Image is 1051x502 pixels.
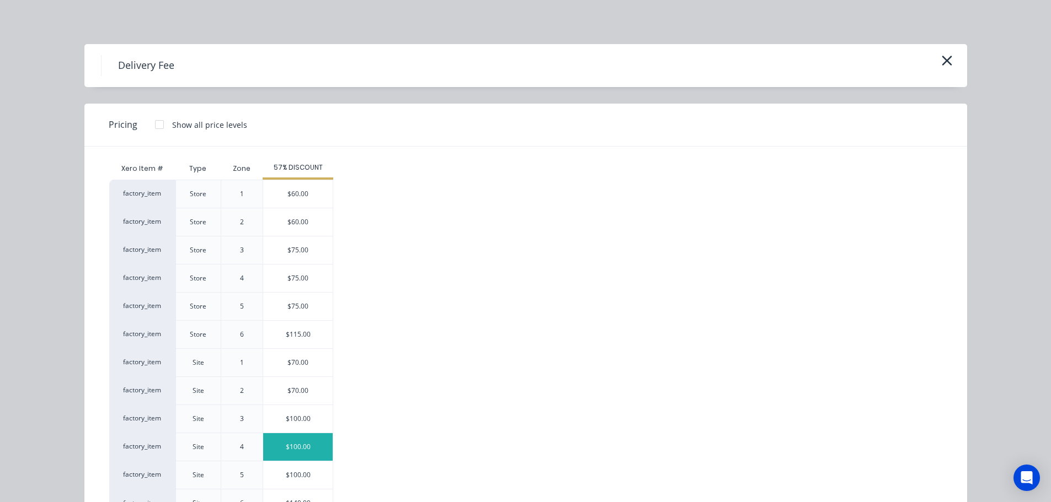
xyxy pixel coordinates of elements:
div: factory_item [109,376,175,404]
h4: Delivery Fee [101,55,191,76]
div: 5 [240,470,244,480]
div: Site [193,470,204,480]
div: Store [190,189,206,199]
div: Type [180,155,215,182]
div: 1 [240,358,244,368]
div: $75.00 [263,293,333,320]
div: 3 [240,245,244,255]
div: 1 [240,189,244,199]
div: 5 [240,301,244,311]
div: $60.00 [263,180,333,208]
div: 4 [240,273,244,283]
div: factory_item [109,236,175,264]
div: 3 [240,414,244,424]
div: factory_item [109,264,175,292]
div: $60.00 [263,208,333,236]
div: Store [190,245,206,255]
div: factory_item [109,348,175,376]
div: Store [190,273,206,283]
div: factory_item [109,320,175,348]
span: Pricing [109,118,137,131]
div: $100.00 [263,461,333,489]
div: Store [190,330,206,339]
div: $75.00 [263,236,333,264]
div: $115.00 [263,321,333,348]
div: $75.00 [263,265,333,292]
div: $70.00 [263,377,333,404]
div: factory_item [109,461,175,489]
div: factory_item [109,433,175,461]
div: factory_item [109,208,175,236]
div: Site [193,386,204,396]
div: factory_item [109,180,175,208]
div: Store [190,301,206,311]
div: Site [193,414,204,424]
div: 4 [240,442,244,452]
div: 6 [240,330,244,339]
div: Store [190,217,206,227]
div: Xero Item # [109,158,175,180]
div: 2 [240,386,244,396]
div: 57% DISCOUNT [263,163,333,172]
div: Zone [224,155,259,182]
div: 2 [240,217,244,227]
div: Show all price levels [172,119,247,131]
div: $100.00 [263,405,333,433]
div: $100.00 [263,433,333,461]
div: Site [193,358,204,368]
div: Site [193,442,204,452]
div: factory_item [109,404,175,433]
div: factory_item [109,292,175,320]
div: Open Intercom Messenger [1013,465,1040,491]
div: $70.00 [263,349,333,376]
